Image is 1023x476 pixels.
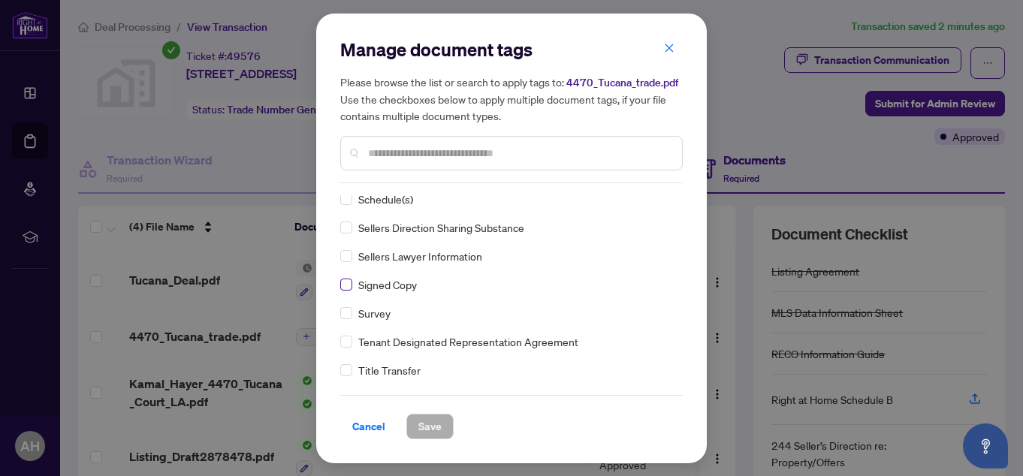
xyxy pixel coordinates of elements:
[352,414,385,438] span: Cancel
[358,248,482,264] span: Sellers Lawyer Information
[358,333,578,350] span: Tenant Designated Representation Agreement
[358,362,421,378] span: Title Transfer
[340,38,683,62] h2: Manage document tags
[358,219,524,236] span: Sellers Direction Sharing Substance
[358,191,413,207] span: Schedule(s)
[340,74,683,124] h5: Please browse the list or search to apply tags to: Use the checkboxes below to apply multiple doc...
[664,43,674,53] span: close
[963,423,1008,468] button: Open asap
[358,276,417,293] span: Signed Copy
[358,305,391,321] span: Survey
[406,414,454,439] button: Save
[566,76,678,89] span: 4470_Tucana_trade.pdf
[340,414,397,439] button: Cancel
